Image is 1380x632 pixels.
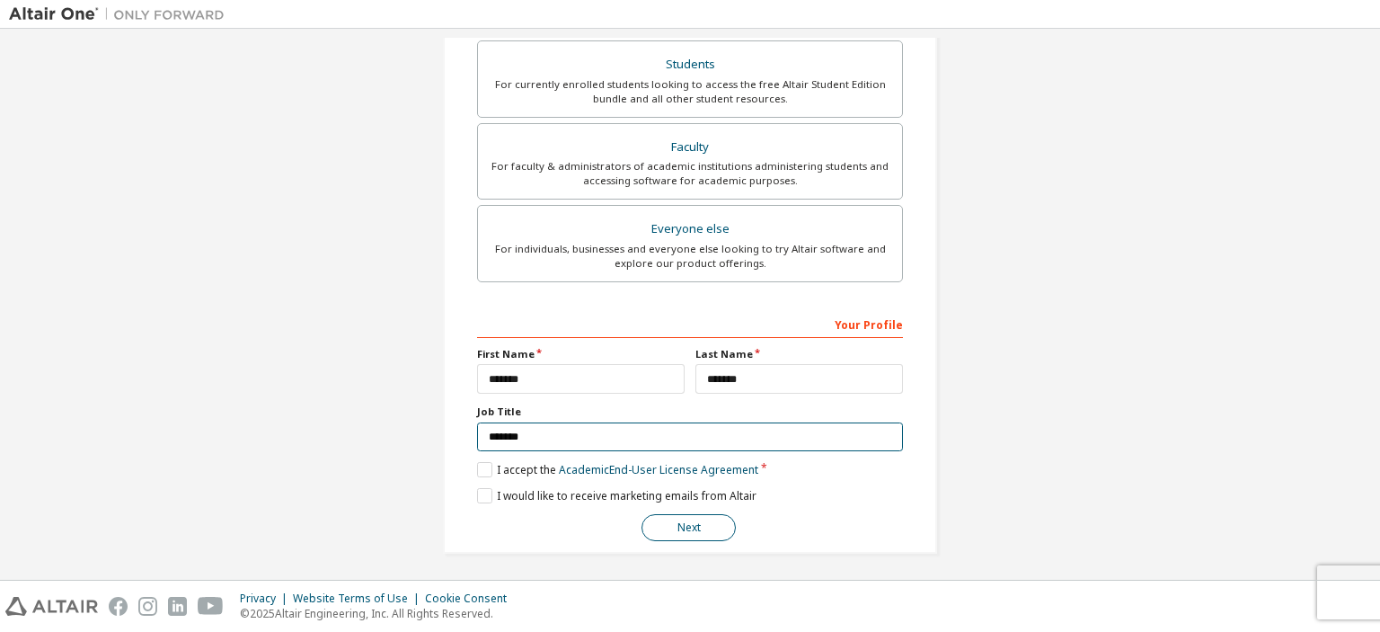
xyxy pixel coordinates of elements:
[489,52,891,77] div: Students
[489,135,891,160] div: Faculty
[489,242,891,271] div: For individuals, businesses and everyone else looking to try Altair software and explore our prod...
[641,514,736,541] button: Next
[489,159,891,188] div: For faculty & administrators of academic institutions administering students and accessing softwa...
[9,5,234,23] img: Altair One
[559,462,758,477] a: Academic End-User License Agreement
[138,597,157,616] img: instagram.svg
[477,405,903,419] label: Job Title
[198,597,224,616] img: youtube.svg
[489,77,891,106] div: For currently enrolled students looking to access the free Altair Student Edition bundle and all ...
[477,462,758,477] label: I accept the
[695,347,903,361] label: Last Name
[477,347,685,361] label: First Name
[5,597,98,616] img: altair_logo.svg
[477,309,903,338] div: Your Profile
[109,597,128,616] img: facebook.svg
[477,488,756,503] label: I would like to receive marketing emails from Altair
[168,597,187,616] img: linkedin.svg
[425,592,517,606] div: Cookie Consent
[489,217,891,242] div: Everyone else
[240,592,293,606] div: Privacy
[293,592,425,606] div: Website Terms of Use
[240,606,517,621] p: © 2025 Altair Engineering, Inc. All Rights Reserved.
